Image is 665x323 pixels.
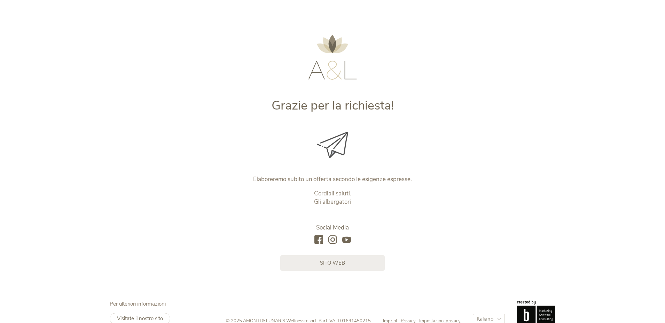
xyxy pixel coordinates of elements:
span: Social Media [316,224,349,232]
p: Cordiali saluti. Gli albergatori [187,189,478,206]
p: Elaboreremo subito un’offerta secondo le esigenze espresse. [187,175,478,184]
span: Grazie per la richiesta! [272,97,394,114]
a: facebook [314,235,323,245]
a: instagram [328,235,337,245]
img: Grazie per la richiesta! [317,132,348,158]
a: sito web [280,255,385,271]
span: Per ulteriori informazioni [110,300,166,307]
a: youtube [342,235,351,245]
span: sito web [320,259,345,267]
img: AMONTI & LUNARIS Wellnessresort [308,35,357,80]
span: Visitate il nostro sito [117,315,163,322]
